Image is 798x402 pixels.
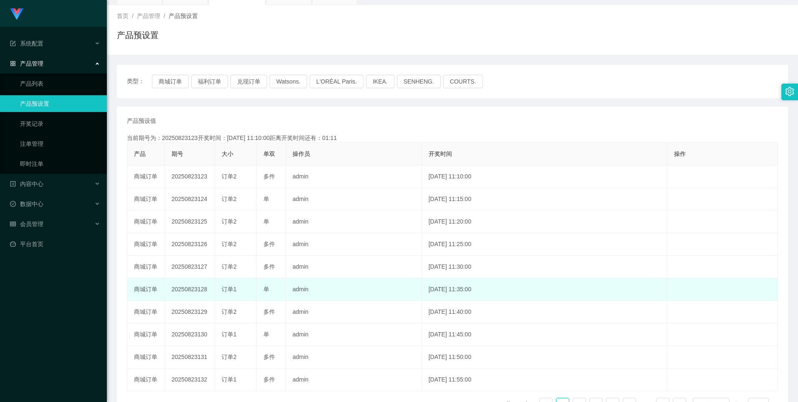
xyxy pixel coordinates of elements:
[127,165,165,188] td: 商城订单
[222,376,237,383] span: 订单1
[222,308,237,315] span: 订单2
[10,201,43,207] span: 数据中心
[20,135,100,152] a: 注单管理
[165,256,215,278] td: 20250823127
[286,369,422,391] td: admin
[10,61,16,66] i: 图标: appstore-o
[169,13,198,19] span: 产品预设置
[152,75,189,88] button: 商城订单
[263,331,269,338] span: 单
[422,211,667,233] td: [DATE] 11:20:00
[310,75,364,88] button: L'ORÉAL Paris.
[165,301,215,323] td: 20250823129
[422,188,667,211] td: [DATE] 11:15:00
[422,323,667,346] td: [DATE] 11:45:00
[10,60,43,67] span: 产品管理
[263,263,275,270] span: 多件
[127,256,165,278] td: 商城订单
[10,8,23,20] img: logo.9652507e.png
[165,369,215,391] td: 20250823132
[222,263,237,270] span: 订单2
[127,346,165,369] td: 商城订单
[263,196,269,202] span: 单
[127,323,165,346] td: 商城订单
[127,188,165,211] td: 商城订单
[397,75,441,88] button: SENHENG.
[286,323,422,346] td: admin
[785,87,794,96] i: 图标: setting
[286,301,422,323] td: admin
[270,75,307,88] button: Watsons.
[422,346,667,369] td: [DATE] 11:50:00
[222,331,237,338] span: 订单1
[165,346,215,369] td: 20250823131
[164,13,165,19] span: /
[286,188,422,211] td: admin
[10,221,16,227] i: 图标: table
[422,256,667,278] td: [DATE] 11:30:00
[165,233,215,256] td: 20250823126
[222,218,237,225] span: 订单2
[127,211,165,233] td: 商城订单
[429,150,452,157] span: 开奖时间
[263,354,275,360] span: 多件
[127,117,156,125] span: 产品预设值
[20,155,100,172] a: 即时注单
[263,286,269,293] span: 单
[10,181,16,187] i: 图标: profile
[443,75,483,88] button: COURTS.
[165,278,215,301] td: 20250823128
[20,115,100,132] a: 开奖记录
[286,211,422,233] td: admin
[10,236,100,252] a: 图标: dashboard平台首页
[117,13,129,19] span: 首页
[286,278,422,301] td: admin
[127,278,165,301] td: 商城订单
[165,165,215,188] td: 20250823123
[165,211,215,233] td: 20250823125
[117,29,159,41] h1: 产品预设置
[172,150,183,157] span: 期号
[127,134,778,142] div: 当前期号为：20250823123开奖时间：[DATE] 11:10:00距离开奖时间还有：01:11
[10,201,16,207] i: 图标: check-circle-o
[10,221,43,227] span: 会员管理
[132,13,134,19] span: /
[286,165,422,188] td: admin
[165,188,215,211] td: 20250823124
[222,354,237,360] span: 订单2
[222,150,233,157] span: 大小
[230,75,267,88] button: 兑现订单
[422,301,667,323] td: [DATE] 11:40:00
[422,369,667,391] td: [DATE] 11:55:00
[422,165,667,188] td: [DATE] 11:10:00
[263,376,275,383] span: 多件
[674,150,686,157] span: 操作
[20,95,100,112] a: 产品预设置
[263,218,269,225] span: 单
[422,233,667,256] td: [DATE] 11:25:00
[366,75,394,88] button: IKEA.
[10,41,16,46] i: 图标: form
[127,301,165,323] td: 商城订单
[137,13,160,19] span: 产品管理
[20,75,100,92] a: 产品列表
[191,75,228,88] button: 福利订单
[293,150,310,157] span: 操作员
[286,256,422,278] td: admin
[422,278,667,301] td: [DATE] 11:35:00
[222,286,237,293] span: 订单1
[165,323,215,346] td: 20250823130
[127,233,165,256] td: 商城订单
[222,241,237,247] span: 订单2
[286,233,422,256] td: admin
[127,369,165,391] td: 商城订单
[10,181,43,187] span: 内容中心
[222,196,237,202] span: 订单2
[263,150,275,157] span: 单双
[286,346,422,369] td: admin
[263,173,275,180] span: 多件
[127,75,152,88] span: 类型：
[263,308,275,315] span: 多件
[10,40,43,47] span: 系统配置
[263,241,275,247] span: 多件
